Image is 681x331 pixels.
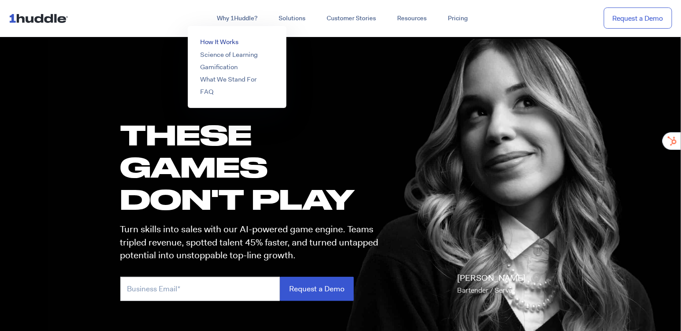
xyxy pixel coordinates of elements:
[604,7,672,29] a: Request a Demo
[268,11,316,26] a: Solutions
[200,63,238,71] a: Gamification
[458,286,515,295] span: Bartender / Server
[120,119,387,216] h1: these GAMES DON'T PLAY
[200,75,257,84] a: What We Stand For
[316,11,387,26] a: Customer Stories
[437,11,478,26] a: Pricing
[458,272,526,297] p: [PERSON_NAME]
[9,10,72,26] img: ...
[206,11,268,26] a: Why 1Huddle?
[200,37,238,46] a: How It Works
[200,87,213,96] a: FAQ
[280,277,354,301] input: Request a Demo
[387,11,437,26] a: Resources
[120,223,387,262] p: Turn skills into sales with our AI-powered game engine. Teams tripled revenue, spotted talent 45%...
[120,277,280,301] input: Business Email*
[200,50,258,59] a: Science of Learning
